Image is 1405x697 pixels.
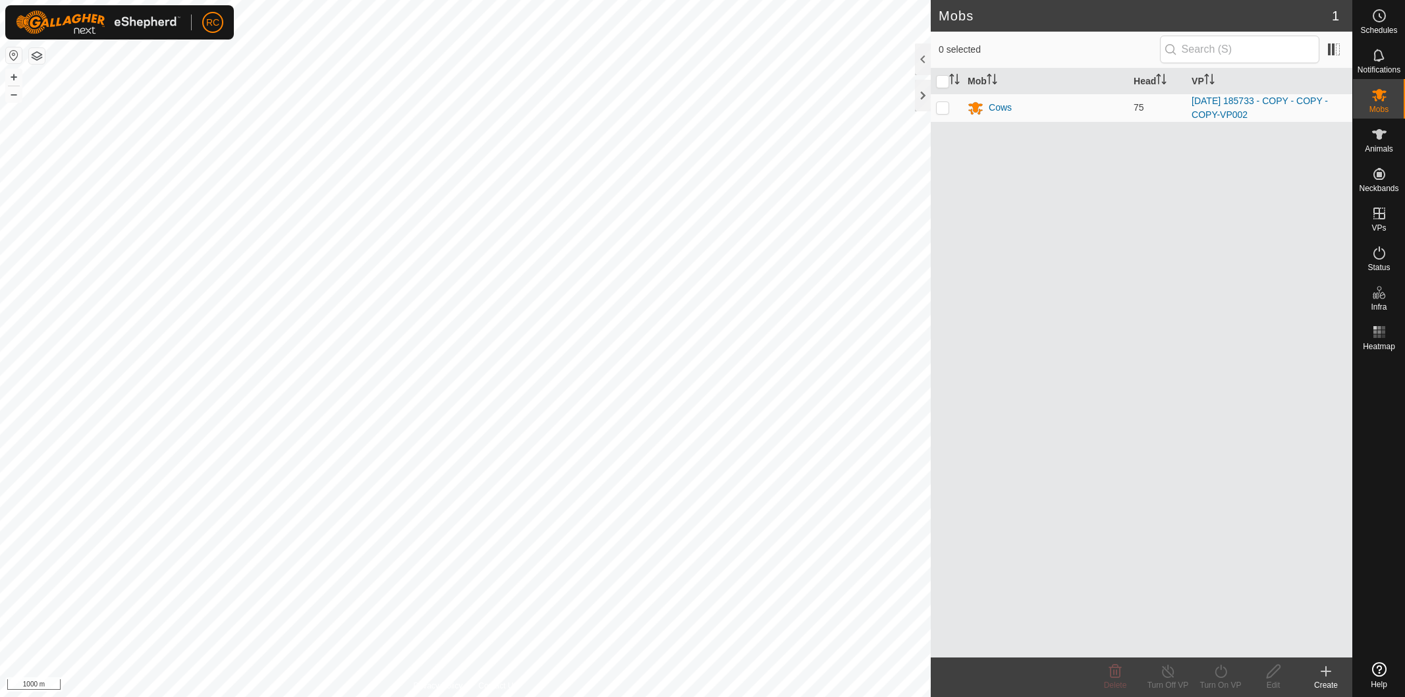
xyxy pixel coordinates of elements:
div: Turn Off VP [1142,679,1194,691]
span: 1 [1332,6,1339,26]
th: Mob [962,69,1128,94]
p-sorticon: Activate to sort [987,76,997,86]
a: Privacy Policy [414,680,463,692]
p-sorticon: Activate to sort [949,76,960,86]
span: Notifications [1358,66,1400,74]
p-sorticon: Activate to sort [1156,76,1167,86]
span: Mobs [1369,105,1389,113]
span: Infra [1371,303,1387,311]
span: Animals [1365,145,1393,153]
a: Contact Us [478,680,517,692]
span: 75 [1134,102,1144,113]
span: RC [206,16,219,30]
a: [DATE] 185733 - COPY - COPY - COPY-VP002 [1192,96,1328,120]
img: Gallagher Logo [16,11,180,34]
h2: Mobs [939,8,1332,24]
th: VP [1186,69,1352,94]
button: + [6,69,22,85]
div: Cows [989,101,1012,115]
button: Map Layers [29,48,45,64]
button: – [6,86,22,102]
div: Turn On VP [1194,679,1247,691]
span: Delete [1104,681,1127,690]
span: VPs [1371,224,1386,232]
div: Create [1300,679,1352,691]
span: 0 selected [939,43,1160,57]
span: Heatmap [1363,343,1395,350]
button: Reset Map [6,47,22,63]
span: Status [1367,264,1390,271]
span: Help [1371,681,1387,688]
p-sorticon: Activate to sort [1204,76,1215,86]
span: Neckbands [1359,184,1398,192]
div: Edit [1247,679,1300,691]
input: Search (S) [1160,36,1319,63]
span: Schedules [1360,26,1397,34]
th: Head [1128,69,1186,94]
a: Help [1353,657,1405,694]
